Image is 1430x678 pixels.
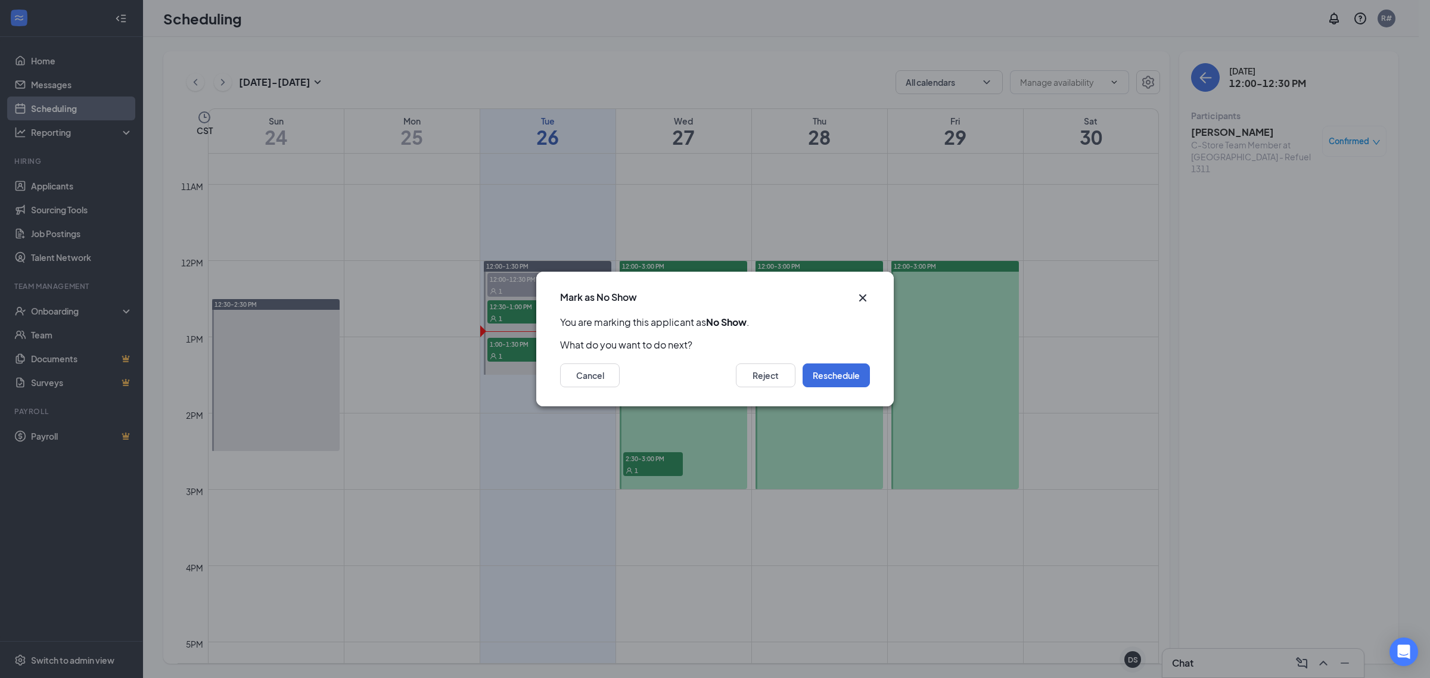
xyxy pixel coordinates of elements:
[736,363,795,387] button: Reject
[856,291,870,305] button: Close
[560,291,637,304] h3: Mark as No Show
[560,316,870,329] p: You are marking this applicant as .
[560,338,870,352] p: What do you want to do next?
[856,291,870,305] svg: Cross
[1389,637,1418,666] div: Open Intercom Messenger
[803,363,870,387] button: Reschedule
[706,316,747,328] b: No Show
[560,363,620,387] button: Cancel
